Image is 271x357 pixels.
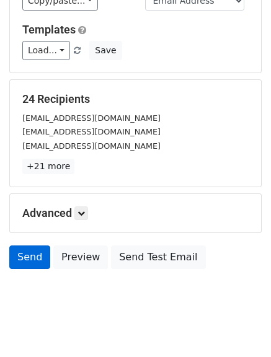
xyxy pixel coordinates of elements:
[53,245,108,269] a: Preview
[89,41,122,60] button: Save
[209,297,271,357] iframe: Chat Widget
[22,92,249,106] h5: 24 Recipients
[111,245,205,269] a: Send Test Email
[22,41,70,60] a: Load...
[22,127,161,136] small: [EMAIL_ADDRESS][DOMAIN_NAME]
[22,113,161,123] small: [EMAIL_ADDRESS][DOMAIN_NAME]
[22,23,76,36] a: Templates
[22,206,249,220] h5: Advanced
[22,159,74,174] a: +21 more
[9,245,50,269] a: Send
[22,141,161,151] small: [EMAIL_ADDRESS][DOMAIN_NAME]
